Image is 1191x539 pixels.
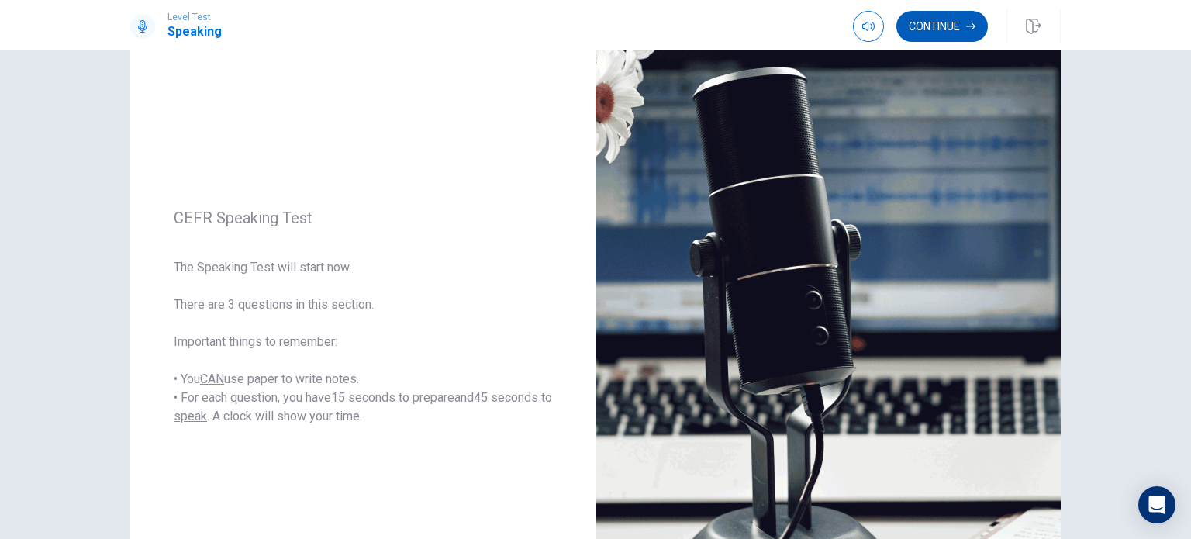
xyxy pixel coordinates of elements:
[1138,486,1175,523] div: Open Intercom Messenger
[896,11,988,42] button: Continue
[200,371,224,386] u: CAN
[331,390,454,405] u: 15 seconds to prepare
[167,12,222,22] span: Level Test
[167,22,222,41] h1: Speaking
[174,258,552,426] span: The Speaking Test will start now. There are 3 questions in this section. Important things to reme...
[174,209,552,227] span: CEFR Speaking Test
